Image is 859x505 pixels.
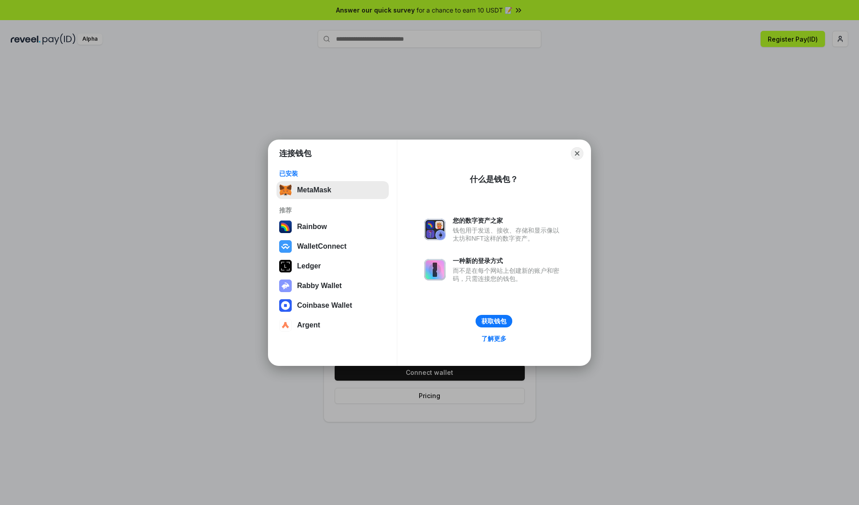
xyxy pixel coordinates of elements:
[571,147,583,160] button: Close
[453,216,564,225] div: 您的数字资产之家
[297,242,347,250] div: WalletConnect
[279,240,292,253] img: svg+xml,%3Csvg%20width%3D%2228%22%20height%3D%2228%22%20viewBox%3D%220%200%2028%2028%22%20fill%3D...
[297,282,342,290] div: Rabby Wallet
[279,221,292,233] img: svg+xml,%3Csvg%20width%3D%22120%22%20height%3D%22120%22%20viewBox%3D%220%200%20120%20120%22%20fil...
[279,260,292,272] img: svg+xml,%3Csvg%20xmlns%3D%22http%3A%2F%2Fwww.w3.org%2F2000%2Fsvg%22%20width%3D%2228%22%20height%3...
[279,148,311,159] h1: 连接钱包
[424,259,446,280] img: svg+xml,%3Csvg%20xmlns%3D%22http%3A%2F%2Fwww.w3.org%2F2000%2Fsvg%22%20fill%3D%22none%22%20viewBox...
[297,223,327,231] div: Rainbow
[279,170,386,178] div: 已安装
[276,218,389,236] button: Rainbow
[453,257,564,265] div: 一种新的登录方式
[279,319,292,331] img: svg+xml,%3Csvg%20width%3D%2228%22%20height%3D%2228%22%20viewBox%3D%220%200%2028%2028%22%20fill%3D...
[424,219,446,240] img: svg+xml,%3Csvg%20xmlns%3D%22http%3A%2F%2Fwww.w3.org%2F2000%2Fsvg%22%20fill%3D%22none%22%20viewBox...
[276,316,389,334] button: Argent
[297,321,320,329] div: Argent
[476,315,512,327] button: 获取钱包
[279,206,386,214] div: 推荐
[476,333,512,344] a: 了解更多
[481,317,506,325] div: 获取钱包
[276,277,389,295] button: Rabby Wallet
[279,299,292,312] img: svg+xml,%3Csvg%20width%3D%2228%22%20height%3D%2228%22%20viewBox%3D%220%200%2028%2028%22%20fill%3D...
[297,262,321,270] div: Ledger
[276,297,389,314] button: Coinbase Wallet
[297,186,331,194] div: MetaMask
[297,301,352,310] div: Coinbase Wallet
[276,181,389,199] button: MetaMask
[279,184,292,196] img: svg+xml,%3Csvg%20fill%3D%22none%22%20height%3D%2233%22%20viewBox%3D%220%200%2035%2033%22%20width%...
[276,238,389,255] button: WalletConnect
[453,226,564,242] div: 钱包用于发送、接收、存储和显示像以太坊和NFT这样的数字资产。
[453,267,564,283] div: 而不是在每个网站上创建新的账户和密码，只需连接您的钱包。
[481,335,506,343] div: 了解更多
[279,280,292,292] img: svg+xml,%3Csvg%20xmlns%3D%22http%3A%2F%2Fwww.w3.org%2F2000%2Fsvg%22%20fill%3D%22none%22%20viewBox...
[276,257,389,275] button: Ledger
[470,174,518,185] div: 什么是钱包？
